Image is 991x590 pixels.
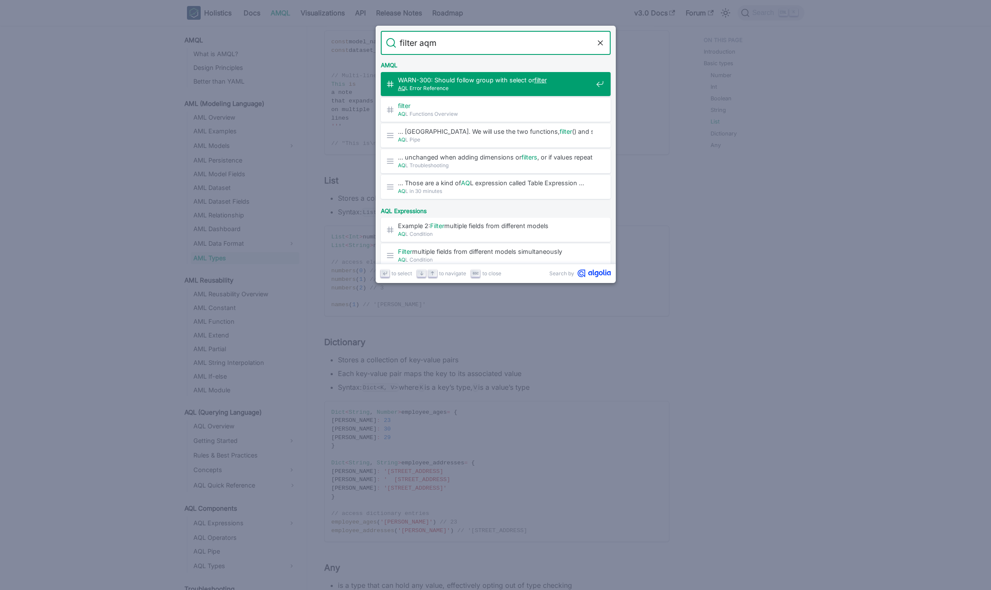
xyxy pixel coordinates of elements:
span: to select [392,269,412,277]
mark: filters [521,154,537,161]
mark: Filter [430,222,444,229]
span: L Condition [398,256,593,264]
mark: AQ [398,111,405,117]
a: Filtermultiple fields from different models simultaneouslyAQL Condition [381,244,611,268]
span: L Troubleshooting [398,161,593,169]
div: AQL Expressions [379,201,612,218]
a: … [GEOGRAPHIC_DATA]. We will use the two functions,filter() and sum()AQL Pipe [381,123,611,147]
mark: AQ [398,188,405,194]
a: … Those are a kind ofAQL expression called Table Expression …AQL in 30 minutes [381,175,611,199]
div: AMQL [379,55,612,72]
input: Search docs [396,31,595,55]
span: WARN-300: Should follow group with select or ​ [398,76,593,84]
span: … [GEOGRAPHIC_DATA]. We will use the two functions, () and sum() [398,127,593,135]
a: Example 2:Filtermultiple fields from different models​AQL Condition [381,218,611,242]
span: to close [482,269,501,277]
span: multiple fields from different models simultaneously [398,247,593,256]
svg: Arrow down [419,270,425,277]
span: Search by [549,269,574,277]
a: filterAQL Functions Overview [381,98,611,122]
mark: AQ [398,231,405,237]
span: … unchanged when adding dimensions or , or if values repeat … [398,153,593,161]
span: to navigate [439,269,466,277]
mark: filter [534,76,547,84]
mark: filter [560,128,572,135]
span: L Functions Overview [398,110,593,118]
span: L in 30 minutes [398,187,593,195]
a: … unchanged when adding dimensions orfilters, or if values repeat …AQL Troubleshooting [381,149,611,173]
mark: AQ [398,256,405,263]
a: Search byAlgolia [549,269,611,277]
mark: AQ [461,179,470,187]
mark: AQ [398,136,405,143]
svg: Enter key [382,270,388,277]
span: Example 2: multiple fields from different models​ [398,222,593,230]
svg: Algolia [578,269,611,277]
button: Clear the query [595,38,605,48]
span: … Those are a kind of L expression called Table Expression … [398,179,593,187]
span: L Error Reference [398,84,593,92]
mark: Filter [398,248,412,255]
span: L Pipe [398,135,593,144]
span: L Condition [398,230,593,238]
svg: Arrow up [429,270,436,277]
mark: filter [398,102,410,109]
svg: Escape key [473,270,479,277]
mark: AQ [398,85,405,91]
mark: AQ [398,162,405,169]
a: WARN-300: Should follow group with select orfilter​AQL Error Reference [381,72,611,96]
